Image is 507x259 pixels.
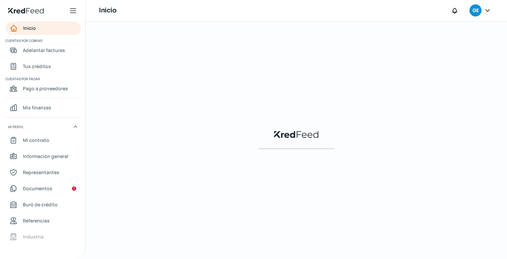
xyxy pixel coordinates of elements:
[23,200,58,209] span: Buró de crédito
[23,84,68,93] span: Pago a proveedores
[5,150,81,163] a: Información general
[8,124,23,130] span: Mi perfil
[23,46,65,54] span: Adelantar facturas
[5,38,80,44] span: Cuentas por cobrar
[23,103,51,112] span: Mis finanzas
[23,216,50,225] span: Referencias
[5,76,80,82] span: Cuentas por pagar
[23,232,44,241] span: Industria
[472,7,478,15] span: GE
[5,82,81,95] a: Pago a proveedores
[23,249,57,257] span: Redes sociales
[23,62,51,70] span: Tus créditos
[5,60,81,73] a: Tus créditos
[5,230,81,244] a: Industria
[23,168,59,176] span: Representantes
[5,21,81,35] a: Inicio
[23,24,36,32] span: Inicio
[23,152,68,160] span: Información general
[5,214,81,227] a: Referencias
[99,6,116,15] h1: Inicio
[5,134,81,147] a: Mi contrato
[23,184,52,193] span: Documentos
[5,44,81,57] a: Adelantar facturas
[5,101,81,114] a: Mis finanzas
[23,136,49,144] span: Mi contrato
[5,182,81,195] a: Documentos
[5,198,81,211] a: Buró de crédito
[5,166,81,179] a: Representantes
